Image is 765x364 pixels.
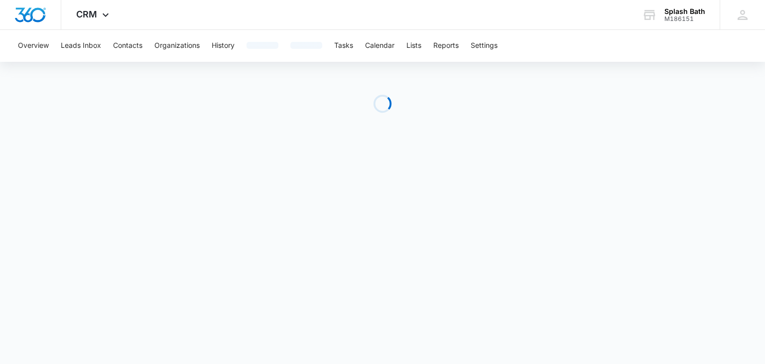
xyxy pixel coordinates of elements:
[406,30,421,62] button: Lists
[334,30,353,62] button: Tasks
[664,15,705,22] div: account id
[664,7,705,15] div: account name
[113,30,142,62] button: Contacts
[471,30,498,62] button: Settings
[18,30,49,62] button: Overview
[154,30,200,62] button: Organizations
[61,30,101,62] button: Leads Inbox
[76,9,97,19] span: CRM
[212,30,235,62] button: History
[433,30,459,62] button: Reports
[365,30,394,62] button: Calendar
